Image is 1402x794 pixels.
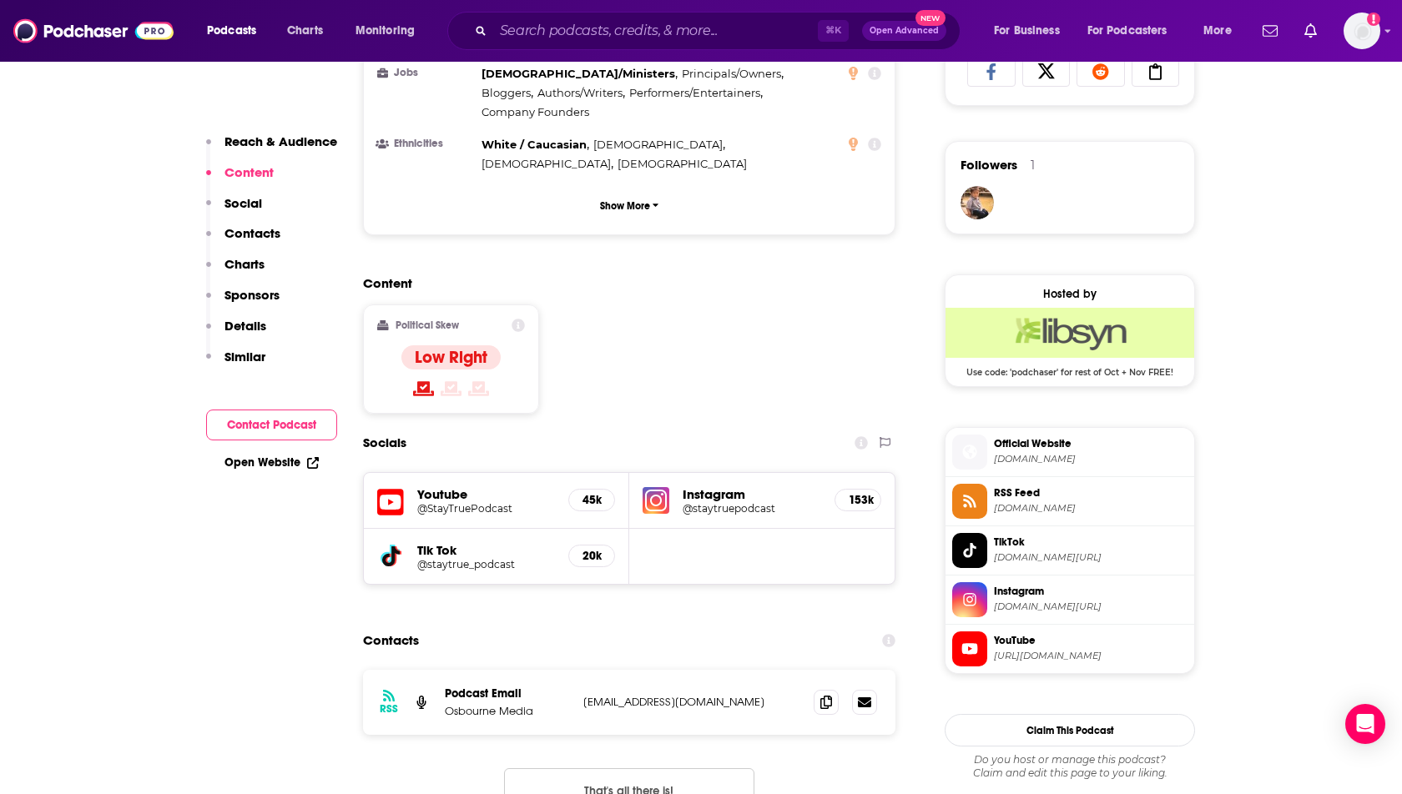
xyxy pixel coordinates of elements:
span: [DEMOGRAPHIC_DATA] [618,157,747,170]
span: instagram.com/staytruepodcast [994,601,1188,613]
p: Podcast Email [445,686,570,701]
a: RSS Feed[DOMAIN_NAME] [952,484,1188,519]
span: YouTube [994,633,1188,648]
h4: Low Right [415,347,487,368]
a: Show notifications dropdown [1298,17,1324,45]
a: Share on X/Twitter [1022,55,1071,87]
span: sites.libsyn.com [994,453,1188,465]
span: [DEMOGRAPHIC_DATA] [593,138,723,151]
h3: Ethnicities [377,138,475,149]
div: 1 [1031,158,1035,173]
span: Performers/Entertainers [629,86,760,99]
span: , [482,154,613,173]
button: Contact Podcast [206,410,337,440]
span: Use code: 'podchaser' for rest of Oct + Nov FREE! [946,358,1194,378]
span: Do you host or manage this podcast? [945,753,1195,766]
span: feeds.libsyn.com [994,502,1188,515]
a: Show notifications dropdown [1256,17,1284,45]
button: Charts [206,256,265,287]
button: Sponsors [206,287,280,318]
a: YouTube[URL][DOMAIN_NAME] [952,631,1188,666]
span: Instagram [994,584,1188,599]
h2: Political Skew [396,319,459,331]
span: For Podcasters [1087,19,1167,43]
h5: Tik Tok [417,542,555,558]
h5: Instagram [683,486,821,502]
button: Contacts [206,225,280,256]
p: Details [224,318,266,334]
span: [DEMOGRAPHIC_DATA] [482,157,611,170]
span: , [593,135,725,154]
img: User Profile [1344,13,1380,49]
span: https://www.youtube.com/@StayTruePodcast [994,650,1188,662]
p: Reach & Audience [224,133,337,149]
a: Podchaser - Follow, Share and Rate Podcasts [13,15,174,47]
span: ⌘ K [818,20,849,42]
button: open menu [1077,18,1192,44]
button: Show More [377,190,881,221]
h2: Contacts [363,625,419,656]
span: , [482,135,589,154]
button: Show profile menu [1344,13,1380,49]
span: TikTok [994,535,1188,550]
span: , [537,83,625,103]
span: Logged in as heidi.egloff [1344,13,1380,49]
p: Content [224,164,274,180]
img: iconImage [643,487,669,514]
p: Osbourne Media [445,704,570,718]
a: Share on Facebook [967,55,1016,87]
p: Charts [224,256,265,272]
h2: Content [363,275,882,291]
div: Open Intercom Messenger [1345,704,1385,744]
img: Libsyn Deal: Use code: 'podchaser' for rest of Oct + Nov FREE! [946,308,1194,358]
span: Bloggers [482,86,531,99]
input: Search podcasts, credits, & more... [493,18,818,44]
span: Open Advanced [870,27,939,35]
span: Podcasts [207,19,256,43]
button: Social [206,195,262,226]
span: tiktok.com/@staytrue_podcast [994,551,1188,564]
p: Show More [600,200,650,212]
span: Principals/Owners [682,67,781,80]
a: Instagram[DOMAIN_NAME][URL] [952,582,1188,617]
span: , [629,83,763,103]
span: Charts [287,19,323,43]
a: Libsyn Deal: Use code: 'podchaser' for rest of Oct + Nov FREE! [946,308,1194,376]
p: Sponsors [224,287,280,303]
span: Company Founders [482,105,589,118]
span: More [1203,19,1232,43]
span: , [482,83,533,103]
button: Open AdvancedNew [862,21,946,41]
a: Share on Reddit [1077,55,1125,87]
p: [EMAIL_ADDRESS][DOMAIN_NAME] [583,695,800,709]
a: @StayTruePodcast [417,502,555,515]
a: @staytruepodcast [683,502,821,515]
h5: 20k [582,549,601,563]
p: Contacts [224,225,280,241]
span: New [915,10,946,26]
span: White / Caucasian [482,138,587,151]
span: For Business [994,19,1060,43]
button: open menu [344,18,436,44]
a: TikTok[DOMAIN_NAME][URL] [952,533,1188,568]
span: Followers [961,157,1017,173]
svg: Add a profile image [1367,13,1380,26]
a: Charts [276,18,333,44]
button: Claim This Podcast [945,714,1195,746]
span: [DEMOGRAPHIC_DATA]/Ministers [482,67,675,80]
h3: RSS [380,702,398,716]
button: open menu [1192,18,1253,44]
button: Content [206,164,274,195]
h2: Socials [363,427,406,459]
p: Social [224,195,262,211]
h5: Youtube [417,486,555,502]
h3: Jobs [377,68,475,78]
div: Hosted by [946,287,1194,301]
p: Similar [224,349,265,364]
button: open menu [195,18,278,44]
div: Claim and edit this page to your liking. [945,753,1195,780]
span: Official Website [994,436,1188,451]
button: Reach & Audience [206,133,337,164]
